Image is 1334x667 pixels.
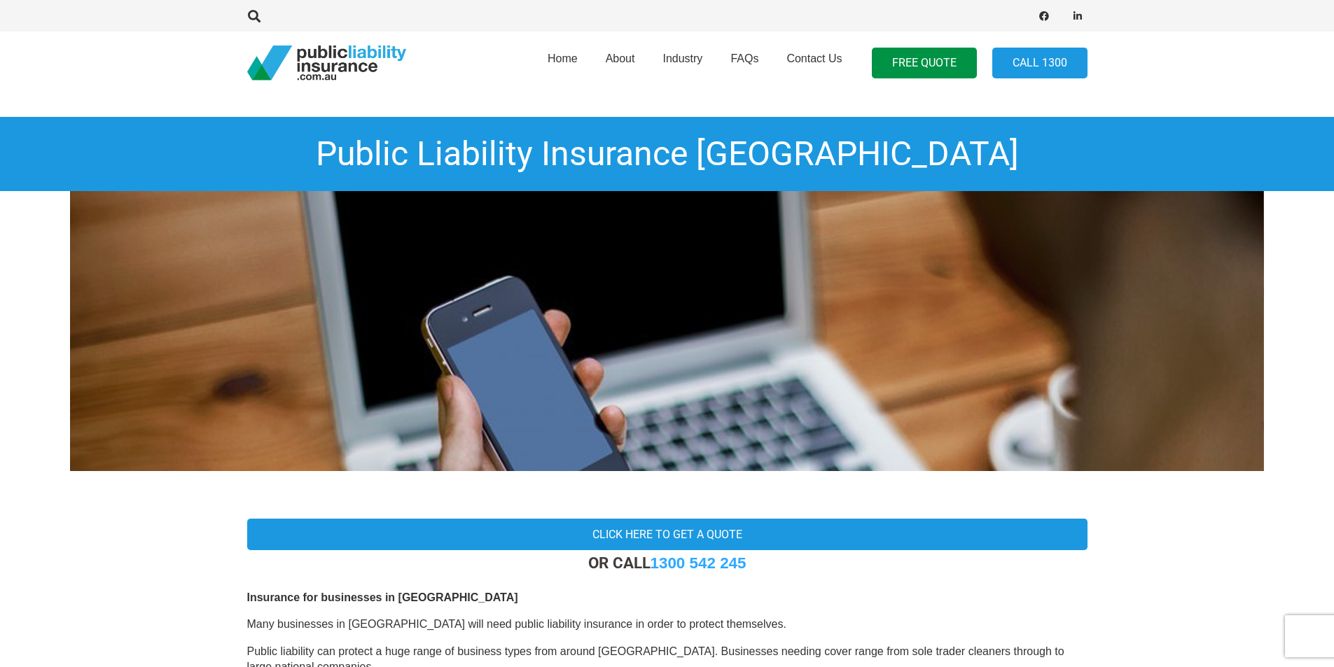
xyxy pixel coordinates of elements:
a: Click here to get a quote [247,519,1088,550]
a: Industry [648,27,716,99]
a: 1300 542 245 [651,554,746,572]
a: FAQs [716,27,772,99]
img: Public Liability Insurance NSW [70,191,1264,471]
p: Many businesses in [GEOGRAPHIC_DATA] will need public liability insurance in order to protect the... [247,617,1088,632]
a: Call 1300 [992,48,1088,79]
a: Home [534,27,592,99]
span: Home [548,52,578,64]
a: Facebook [1034,6,1054,26]
a: LinkedIn [1068,6,1088,26]
a: About [592,27,649,99]
span: FAQs [730,52,758,64]
span: Industry [662,52,702,64]
a: pli_logotransparent [247,45,406,80]
span: Contact Us [786,52,842,64]
a: Search [241,10,269,22]
strong: OR CALL [588,554,746,572]
a: FREE QUOTE [872,48,977,79]
a: Contact Us [772,27,856,99]
span: About [606,52,635,64]
b: Insurance for businesses in [GEOGRAPHIC_DATA] [247,591,518,603]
